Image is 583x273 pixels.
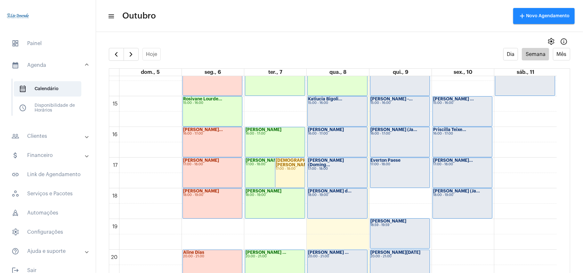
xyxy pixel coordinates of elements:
[547,38,555,45] span: settings
[6,224,89,240] span: Configurações
[14,81,81,97] span: Calendário
[108,12,114,20] mat-icon: sidenav icon
[371,250,421,254] strong: [PERSON_NAME][DATE]
[12,132,19,140] mat-icon: sidenav icon
[112,162,119,168] div: 17
[308,132,367,136] div: 16:00 - 17:00
[433,101,492,105] div: 15:00 - 16:00
[12,247,85,255] mat-panel-title: Ajuda e suporte
[392,69,409,76] a: 9 de outubro de 2025
[246,193,304,197] div: 18:00 - 19:00
[308,128,344,132] strong: [PERSON_NAME]
[6,36,89,51] span: Painel
[6,205,89,221] span: Automações
[371,128,417,132] strong: [PERSON_NAME] (Ja...
[12,61,19,69] mat-icon: sidenav icon
[6,167,89,182] span: Link de Agendamento
[111,224,119,230] div: 19
[433,189,480,193] strong: [PERSON_NAME] (Ja...
[112,101,119,107] div: 15
[12,209,19,217] span: sidenav icon
[371,101,429,105] div: 15:00 - 16:00
[308,101,367,105] div: 15:00 - 16:00
[14,100,81,116] span: Disponibilidade de Horários
[183,189,219,193] strong: [PERSON_NAME]
[4,75,96,125] div: sidenav iconAgenda
[308,250,349,254] strong: [PERSON_NAME] ...
[371,158,401,162] strong: Everton Paese
[140,69,161,76] a: 5 de outubro de 2025
[110,254,119,260] div: 20
[308,167,367,171] div: 17:00 - 18:00
[433,132,492,136] div: 16:00 - 17:00
[553,48,570,60] button: Mês
[308,255,367,258] div: 20:00 - 21:00
[111,193,119,199] div: 18
[371,132,429,136] div: 16:00 - 17:00
[433,128,466,132] strong: Priscilla Teixe...
[371,219,407,223] strong: [PERSON_NAME]
[452,69,474,76] a: 10 de outubro de 2025
[433,193,492,197] div: 18:00 - 19:00
[12,132,85,140] mat-panel-title: Clientes
[503,48,518,60] button: Dia
[560,38,568,45] mat-icon: Info
[183,250,204,254] strong: Aline Días
[522,48,549,60] button: Semana
[308,193,367,197] div: 18:00 - 19:00
[12,61,85,69] mat-panel-title: Agenda
[4,55,96,75] mat-expansion-panel-header: sidenav iconAgenda
[6,186,89,201] span: Serviços e Pacotes
[433,163,492,166] div: 17:00 - 18:00
[12,190,19,198] span: sidenav icon
[122,11,156,21] span: Outubro
[183,132,242,136] div: 16:00 - 17:00
[203,69,222,76] a: 6 de outubro de 2025
[183,128,223,132] strong: [PERSON_NAME]...
[267,69,284,76] a: 7 de outubro de 2025
[12,171,19,178] mat-icon: sidenav icon
[371,163,429,166] div: 17:00 - 18:00
[124,48,139,61] button: Próximo Semana
[142,48,161,60] button: Hoje
[4,244,96,259] mat-expansion-panel-header: sidenav iconAjuda e suporte
[246,189,281,193] strong: [PERSON_NAME]
[513,8,575,24] button: Novo Agendamento
[515,69,536,76] a: 11 de outubro de 2025
[12,228,19,236] span: sidenav icon
[276,158,325,167] strong: [DEMOGRAPHIC_DATA][PERSON_NAME]
[246,128,281,132] strong: [PERSON_NAME]
[183,255,242,258] div: 20:00 - 21:00
[371,255,429,258] div: 20:00 - 21:00
[246,158,281,162] strong: [PERSON_NAME]
[545,35,557,48] button: settings
[246,250,286,254] strong: [PERSON_NAME] ...
[12,247,19,255] mat-icon: sidenav icon
[4,148,96,163] mat-expansion-panel-header: sidenav iconFinanceiro
[12,152,19,159] mat-icon: sidenav icon
[328,69,348,76] a: 8 de outubro de 2025
[371,223,429,227] div: 18:59 - 19:59
[4,129,96,144] mat-expansion-panel-header: sidenav iconClientes
[433,158,473,162] strong: [PERSON_NAME]...
[246,255,304,258] div: 20:00 - 21:00
[308,97,342,101] strong: Katiucia Bigoli...
[518,14,570,18] span: Novo Agendamento
[246,132,304,136] div: 16:00 - 17:00
[183,163,242,166] div: 17:00 - 18:00
[19,85,27,93] span: sidenav icon
[308,158,344,167] strong: [PERSON_NAME] (Doming...
[433,97,474,101] strong: [PERSON_NAME] ...
[183,97,222,101] strong: Rosivane Lourde...
[12,152,85,159] mat-panel-title: Financeiro
[5,3,31,29] img: 4c910ca3-f26c-c648-53c7-1a2041c6e520.jpg
[183,193,242,197] div: 18:00 - 19:00
[557,35,570,48] button: Info
[109,48,124,61] button: Semana Anterior
[518,12,526,20] mat-icon: add
[183,158,219,162] strong: [PERSON_NAME]
[111,132,119,137] div: 16
[12,40,19,47] span: sidenav icon
[19,104,27,112] span: sidenav icon
[308,189,352,193] strong: [PERSON_NAME] d...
